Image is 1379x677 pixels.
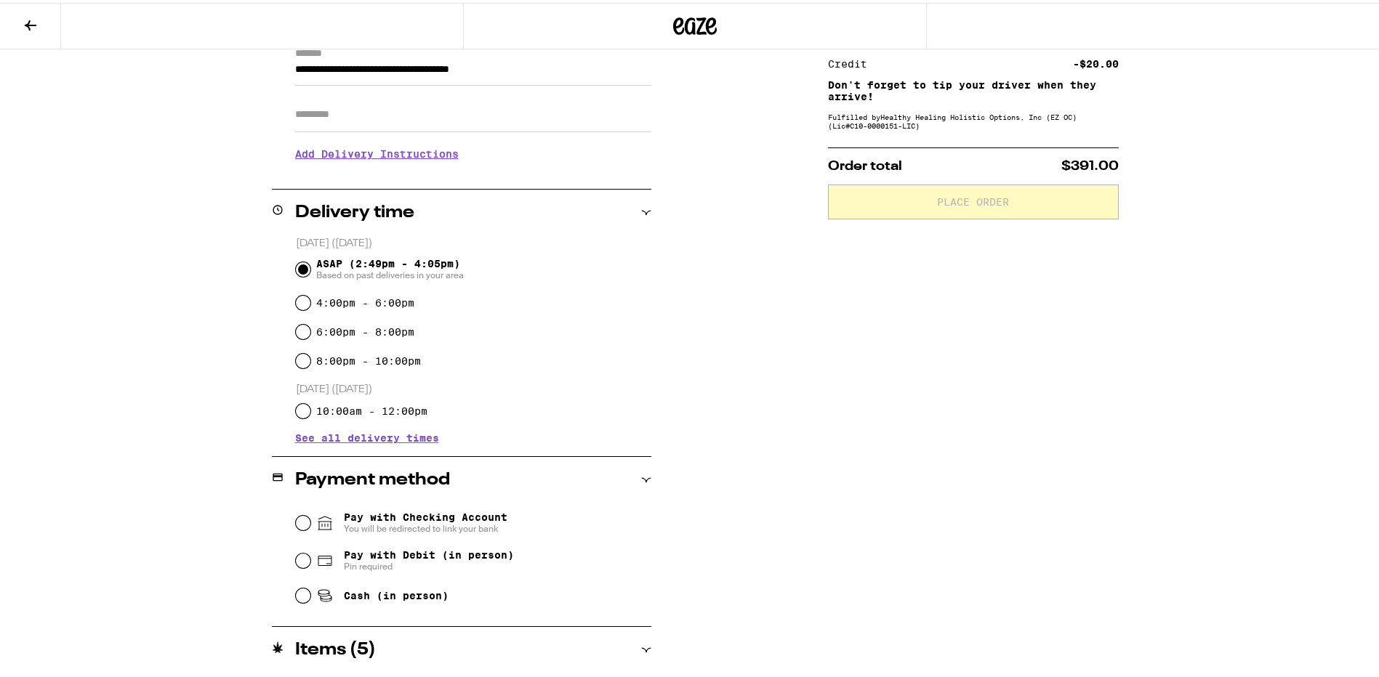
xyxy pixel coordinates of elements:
div: Fulfilled by Healthy Healing Holistic Options, Inc (EZ OC) (Lic# C10-0000151-LIC ) [828,110,1119,127]
label: 10:00am - 12:00pm [316,402,427,414]
h3: Add Delivery Instructions [295,134,651,168]
span: Place Order [937,194,1009,204]
label: 8:00pm - 10:00pm [316,352,421,364]
span: Pin required [344,558,514,569]
span: Order total [828,157,902,170]
span: $391.00 [1061,157,1119,170]
button: Place Order [828,182,1119,216]
label: 6:00pm - 8:00pm [316,323,414,335]
span: Pay with Checking Account [344,508,507,532]
span: You will be redirected to link your bank [344,520,507,532]
h2: Payment method [295,469,450,486]
span: Pay with Debit (in person) [344,546,514,558]
span: ASAP (2:49pm - 4:05pm) [316,255,464,278]
p: [DATE] ([DATE]) [296,380,651,394]
div: Credit [828,56,877,66]
span: Hi. Need any help? [15,10,111,22]
span: Cash (in person) [344,587,449,599]
span: Based on past deliveries in your area [316,267,464,278]
div: -$20.00 [1073,56,1119,66]
label: 4:00pm - 6:00pm [316,294,414,306]
h2: Delivery time [295,201,414,219]
button: See all delivery times [295,430,439,440]
p: We'll contact you at [PHONE_NUMBER] when we arrive [295,168,651,179]
p: [DATE] ([DATE]) [296,234,651,248]
p: Don't forget to tip your driver when they arrive! [828,76,1119,100]
h2: Items ( 5 ) [295,639,376,656]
